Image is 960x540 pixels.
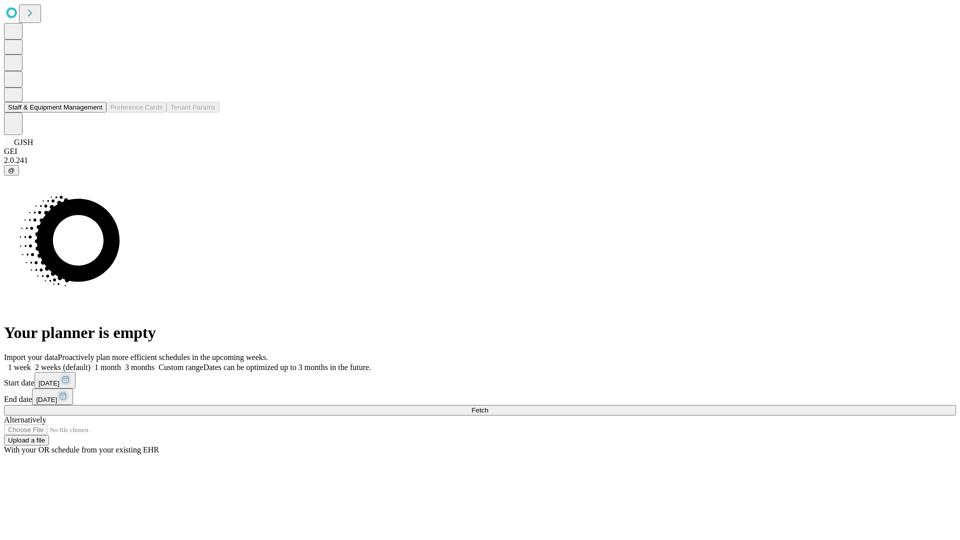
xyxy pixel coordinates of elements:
span: [DATE] [36,396,57,403]
button: Preference Cards [106,102,166,112]
button: [DATE] [32,388,73,405]
span: With your OR schedule from your existing EHR [4,445,159,454]
span: Custom range [158,363,203,371]
span: Import your data [4,353,58,361]
span: Proactively plan more efficient schedules in the upcoming weeks. [58,353,268,361]
span: Fetch [471,406,488,414]
button: [DATE] [34,372,75,388]
div: Start date [4,372,956,388]
span: @ [8,166,15,174]
button: Staff & Equipment Management [4,102,106,112]
span: 3 months [125,363,154,371]
div: End date [4,388,956,405]
span: 1 week [8,363,31,371]
span: 1 month [94,363,121,371]
h1: Your planner is empty [4,323,956,342]
span: Alternatively [4,415,46,424]
button: @ [4,165,19,175]
span: [DATE] [38,379,59,387]
div: 2.0.241 [4,156,956,165]
button: Upload a file [4,435,49,445]
div: GEI [4,147,956,156]
span: 2 weeks (default) [35,363,90,371]
span: Dates can be optimized up to 3 months in the future. [203,363,371,371]
span: GJSH [14,138,33,146]
button: Tenant Params [166,102,219,112]
button: Fetch [4,405,956,415]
